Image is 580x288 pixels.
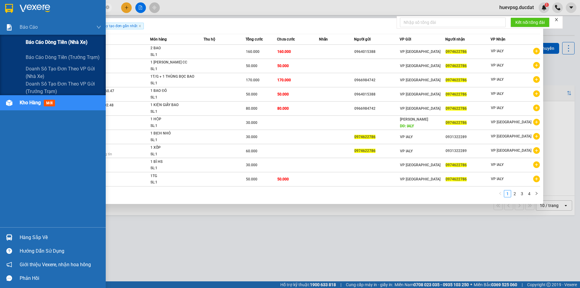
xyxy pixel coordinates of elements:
a: 3 [519,190,525,197]
span: 0974622786 [446,177,467,181]
span: 50.000 [246,177,257,181]
div: 0966984742 [354,77,399,83]
img: warehouse-icon [6,234,12,241]
span: VP [GEOGRAPHIC_DATA] [400,177,440,181]
a: 2 [511,190,518,197]
span: Tổng cước [246,37,263,41]
span: VP [GEOGRAPHIC_DATA] [400,106,440,111]
span: message [6,275,12,281]
li: Next Page [533,190,540,197]
div: 0964015388 [354,91,399,98]
span: plus-circle [533,76,540,83]
span: 50.000 [246,92,257,96]
span: 0974622786 [354,149,375,153]
span: 170.000 [246,78,259,82]
input: Nhập số tổng đài [400,18,506,27]
div: 0964015388 [354,49,399,55]
span: down [96,25,101,30]
span: VP IALY [491,106,504,110]
span: VP Gửi [400,37,411,41]
span: 0974622786 [446,106,467,111]
span: 60.000 [246,149,257,153]
span: Kết nối tổng đài [515,19,545,26]
div: 1 [PERSON_NAME] CC [150,59,196,66]
div: 0931322289 [446,148,491,154]
span: Thu hộ [204,37,215,41]
span: Báo cáo [20,23,38,31]
li: 2 [511,190,518,197]
span: plus-circle [533,105,540,111]
span: Người nhận [445,37,465,41]
a: 4 [526,190,533,197]
span: 80.000 [277,106,289,111]
span: VP IALY [491,77,504,82]
span: question-circle [6,248,12,254]
button: Kết nối tổng đài [511,18,549,27]
span: 30.000 [246,135,257,139]
span: VP [GEOGRAPHIC_DATA] [491,134,531,138]
span: DĐ: IALY [400,124,414,128]
div: SL: 1 [150,165,196,172]
span: mới [44,100,55,106]
button: left [497,190,504,197]
span: 80.000 [246,106,257,111]
a: 1 [504,190,511,197]
span: plus-circle [533,119,540,125]
div: 0966984742 [354,105,399,112]
span: plus-circle [533,176,540,182]
span: VP Nhận [491,37,505,41]
span: VP [GEOGRAPHIC_DATA] [400,163,440,167]
span: plus-circle [533,147,540,154]
img: logo-vxr [5,4,13,13]
div: SL: 1 [150,108,196,115]
div: Hàng sắp về [20,233,101,242]
span: 30.000 [246,121,257,125]
span: 30.000 [246,163,257,167]
span: VP IALY [400,149,413,153]
button: right [533,190,540,197]
span: VP [GEOGRAPHIC_DATA] [491,148,531,153]
span: [PERSON_NAME] [400,117,428,121]
span: VP [GEOGRAPHIC_DATA] [400,64,440,68]
span: right [535,192,538,195]
span: Báo cáo dòng tiền (trưởng trạm) [26,53,100,61]
div: 1 KIỆN GIẤY BAO [150,102,196,108]
span: Doanh số tạo đơn theo VP gửi (nhà xe) [26,65,101,80]
span: plus-circle [533,161,540,168]
span: close [554,18,559,22]
span: Ngày tạo đơn gần nhất [97,23,144,29]
span: 0974622786 [446,163,467,167]
span: VP [GEOGRAPHIC_DATA] [400,92,440,96]
img: warehouse-icon [6,100,12,106]
span: left [498,192,502,195]
span: close [138,24,141,28]
span: 50.000 [246,64,257,68]
span: 50.000 [277,64,289,68]
span: VP IALY [491,177,504,181]
span: 0974622786 [446,64,467,68]
span: VP IALY [491,63,504,67]
span: plus-circle [533,62,540,69]
span: VP [GEOGRAPHIC_DATA] [400,78,440,82]
span: Nhãn [319,37,328,41]
div: Phản hồi [20,274,101,283]
li: Previous Page [497,190,504,197]
span: VP [GEOGRAPHIC_DATA] [491,120,531,124]
div: SL: 1 [150,123,196,129]
div: SL: 1 [150,52,196,58]
span: VP IALY [491,49,504,53]
span: Chưa cước [277,37,295,41]
div: 1T/G + 1 THÙNG BỌC BAO [150,73,196,80]
div: 1 BÌ HS [150,159,196,165]
span: VP [GEOGRAPHIC_DATA] [400,50,440,54]
span: 0974622786 [354,135,375,139]
div: Hướng dẫn sử dụng [20,247,101,256]
div: 1 BAO ĐỎ [150,88,196,94]
span: 50.000 [277,177,289,181]
div: SL: 1 [150,94,196,101]
div: 1 XỐP [150,144,196,151]
span: 160.000 [277,50,291,54]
